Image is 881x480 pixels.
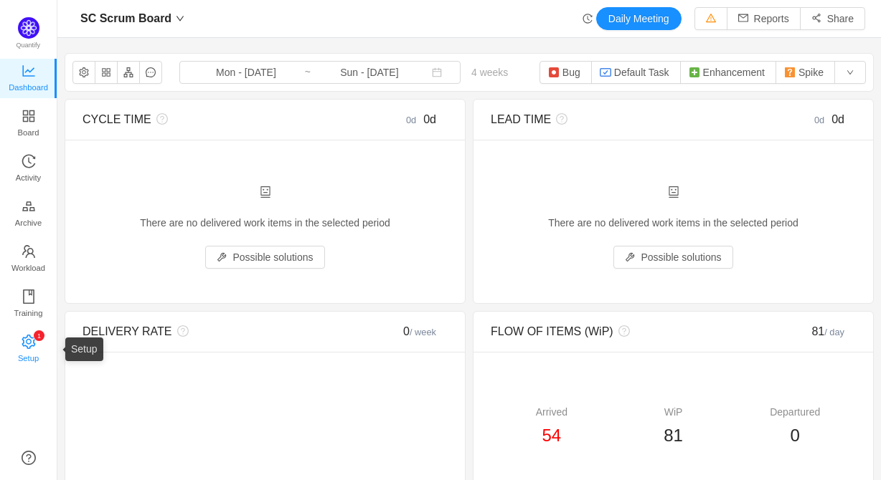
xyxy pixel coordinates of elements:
div: Arrived [491,405,613,420]
button: icon: toolPossible solutions [613,246,732,269]
span: Quantify [17,42,41,49]
input: Start date [188,64,304,80]
i: icon: question-circle [172,325,189,337]
p: 1 [37,330,40,341]
span: 0d [423,113,436,125]
button: icon: down [834,61,866,84]
button: icon: message [139,61,162,84]
i: icon: line-chart [22,64,36,78]
a: Training [22,290,36,319]
i: icon: gold [22,199,36,213]
small: / day [824,327,844,337]
div: FLOW OF ITEMS (WiP) [491,323,765,340]
i: icon: question-circle [151,113,168,125]
span: 4 weeks [461,67,519,78]
button: Bug [540,61,592,84]
button: icon: toolPossible solutions [205,246,324,269]
div: Departured [734,405,856,420]
span: 81 [664,426,683,445]
button: icon: setting [72,61,95,84]
span: Setup [18,344,39,373]
span: Board [18,118,39,147]
span: CYCLE TIME [83,113,151,125]
a: Dashboard [22,64,36,93]
span: Activity [16,163,41,192]
i: icon: question-circle [551,113,567,125]
img: 10311 [689,67,700,78]
i: icon: team [22,244,36,259]
img: Quantify [18,17,39,39]
button: Default Task [591,61,681,84]
i: icon: book [22,289,36,304]
i: icon: robot [260,186,271,198]
small: 0d [814,115,831,125]
button: icon: warning [694,7,727,30]
a: Archive [22,200,36,229]
img: 10303 [548,67,560,78]
small: / week [410,327,436,337]
button: icon: mailReports [727,7,801,30]
span: 54 [542,426,561,445]
span: Training [14,299,42,327]
span: LEAD TIME [491,113,551,125]
input: End date [311,64,428,80]
i: icon: history [22,154,36,168]
button: icon: share-altShare [800,7,865,30]
a: Activity [22,155,36,183]
span: 0 [403,325,436,337]
div: WiP [613,405,735,420]
i: icon: question-circle [613,325,630,337]
i: icon: robot [668,186,679,198]
a: Workload [22,245,36,274]
button: icon: apartment [117,61,140,84]
small: 0d [406,115,423,125]
button: Daily Meeting [596,7,682,30]
button: icon: appstore [95,61,118,84]
span: Workload [11,254,45,282]
i: icon: history [583,14,593,24]
div: 81 [765,323,856,340]
span: 0 [791,426,800,445]
i: icon: setting [22,335,36,349]
button: Spike [776,61,835,84]
a: icon: question-circle [22,451,36,465]
a: icon: settingSetup [22,335,36,364]
i: icon: down [176,14,184,23]
span: Dashboard [9,73,48,102]
span: 0d [831,113,844,125]
span: Archive [15,208,42,237]
div: There are no delivered work items in the selected period [491,186,856,269]
i: icon: calendar [432,67,442,77]
button: Enhancement [680,61,776,84]
a: Board [22,110,36,138]
div: DELIVERY RATE [83,323,357,340]
img: 10300 [600,67,611,78]
img: 10320 [784,67,796,78]
sup: 1 [34,330,44,341]
div: There are no delivered work items in the selected period [83,186,448,269]
i: icon: appstore [22,109,36,123]
span: SC Scrum Board [80,7,171,30]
